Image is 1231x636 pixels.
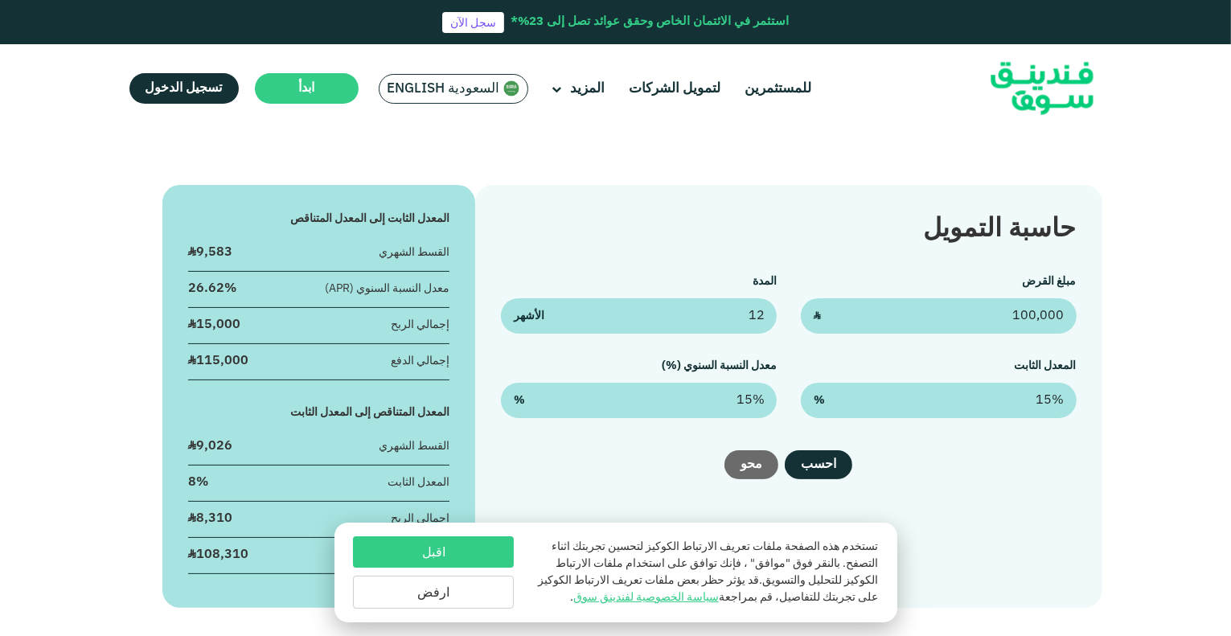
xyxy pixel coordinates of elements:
[388,80,500,98] span: السعودية English
[188,404,450,421] div: المعدل المتناقص إلى المعدل الثابت
[741,76,816,102] a: للمستثمرين
[1015,360,1077,371] label: المعدل الثابت
[626,76,725,102] a: لتمويل الشركات
[196,355,248,367] span: 115,000
[196,246,232,258] span: 9,583
[503,80,519,96] img: SA Flag
[963,48,1121,129] img: Logo
[353,536,514,568] button: اقبل
[814,392,825,409] span: %
[662,360,777,371] label: معدل النسبة السنوي (%)
[511,13,789,31] div: استثمر في الائتمان الخاص وحقق عوائد تصل إلى 23%*
[379,438,449,455] div: القسط الشهري
[146,82,223,94] span: تسجيل الدخول
[353,576,514,609] button: ارفض
[514,392,525,409] span: %
[514,308,544,325] span: الأشهر
[391,511,449,527] div: إجمالي الربح
[188,211,450,228] div: المعدل الثابت إلى المعدل المتناقص
[442,12,504,33] a: سجل الآن
[196,440,232,452] span: 9,026
[501,211,1076,249] div: حاسبة التمويل
[530,539,877,606] p: تستخدم هذه الصفحة ملفات تعريف الارتباط الكوكيز لتحسين تجربتك اثناء التصفح. بالنقر فوق "موافق" ، ف...
[188,546,248,564] div: ʢ
[538,575,878,603] span: قد يؤثر حظر بعض ملفات تعريف الارتباط الكوكيز على تجربتك
[188,352,248,370] div: ʢ
[753,276,777,287] label: المدة
[196,318,240,330] span: 15,000
[570,592,820,603] span: للتفاصيل، قم بمراجعة .
[196,548,248,560] span: 108,310
[188,244,232,261] div: ʢ
[1023,276,1077,287] label: مبلغ القرض
[814,308,820,325] span: ʢ
[573,592,719,603] a: سياسة الخصوصية لفندينق سوق
[298,82,314,94] span: ابدأ
[724,450,778,479] button: محو
[388,474,449,491] div: المعدل الثابت
[196,512,232,524] span: 8,310
[129,73,239,104] a: تسجيل الدخول
[379,244,449,261] div: القسط الشهري
[391,353,449,370] div: إجمالي الدفع
[188,437,232,455] div: ʢ
[188,474,208,491] div: 8%
[571,82,605,96] span: المزيد
[188,510,232,527] div: ʢ
[188,280,236,297] div: 26.62%
[785,450,852,479] button: احسب
[325,281,449,297] div: معدل النسبة السنوي (APR)
[188,316,240,334] div: ʢ
[391,317,449,334] div: إجمالي الربح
